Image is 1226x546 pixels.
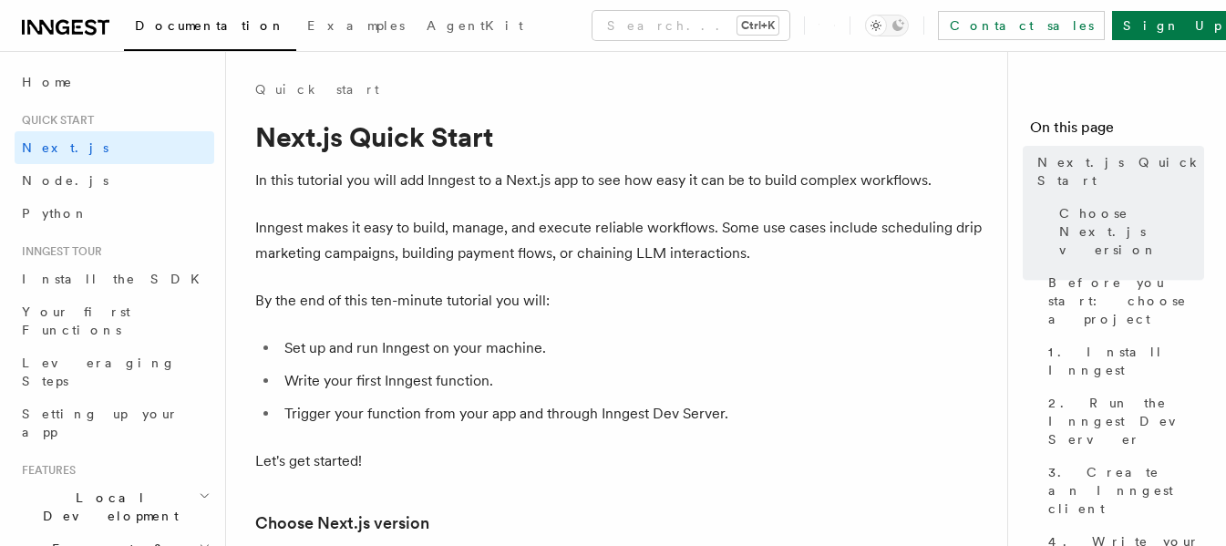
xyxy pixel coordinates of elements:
span: Choose Next.js version [1059,204,1204,259]
span: Local Development [15,489,199,525]
h4: On this page [1030,117,1204,146]
span: Before you start: choose a project [1048,273,1204,328]
a: Contact sales [938,11,1105,40]
span: Next.js [22,140,108,155]
a: AgentKit [416,5,534,49]
button: Local Development [15,481,214,532]
span: Leveraging Steps [22,355,176,388]
a: Next.js Quick Start [1030,146,1204,197]
p: Inngest makes it easy to build, manage, and execute reliable workflows. Some use cases include sc... [255,215,984,266]
span: 1. Install Inngest [1048,343,1204,379]
span: AgentKit [427,18,523,33]
span: Features [15,463,76,478]
span: Setting up your app [22,407,179,439]
a: Examples [296,5,416,49]
span: Next.js Quick Start [1037,153,1204,190]
button: Search...Ctrl+K [592,11,789,40]
a: Home [15,66,214,98]
span: Home [22,73,73,91]
a: Python [15,197,214,230]
a: Leveraging Steps [15,346,214,397]
span: Examples [307,18,405,33]
a: Quick start [255,80,379,98]
li: Write your first Inngest function. [279,368,984,394]
a: Documentation [124,5,296,51]
p: By the end of this ten-minute tutorial you will: [255,288,984,314]
span: Install the SDK [22,272,211,286]
a: Before you start: choose a project [1041,266,1204,335]
kbd: Ctrl+K [737,16,778,35]
li: Trigger your function from your app and through Inngest Dev Server. [279,401,984,427]
a: Your first Functions [15,295,214,346]
span: Node.js [22,173,108,188]
span: Documentation [135,18,285,33]
a: Install the SDK [15,263,214,295]
span: 2. Run the Inngest Dev Server [1048,394,1204,448]
a: Choose Next.js version [255,510,429,536]
p: In this tutorial you will add Inngest to a Next.js app to see how easy it can be to build complex... [255,168,984,193]
a: Next.js [15,131,214,164]
li: Set up and run Inngest on your machine. [279,335,984,361]
span: Quick start [15,113,94,128]
span: Inngest tour [15,244,102,259]
a: Setting up your app [15,397,214,448]
h1: Next.js Quick Start [255,120,984,153]
a: Choose Next.js version [1052,197,1204,266]
a: 3. Create an Inngest client [1041,456,1204,525]
a: Node.js [15,164,214,197]
span: Python [22,206,88,221]
button: Toggle dark mode [865,15,909,36]
p: Let's get started! [255,448,984,474]
span: 3. Create an Inngest client [1048,463,1204,518]
a: 1. Install Inngest [1041,335,1204,386]
span: Your first Functions [22,304,130,337]
a: 2. Run the Inngest Dev Server [1041,386,1204,456]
